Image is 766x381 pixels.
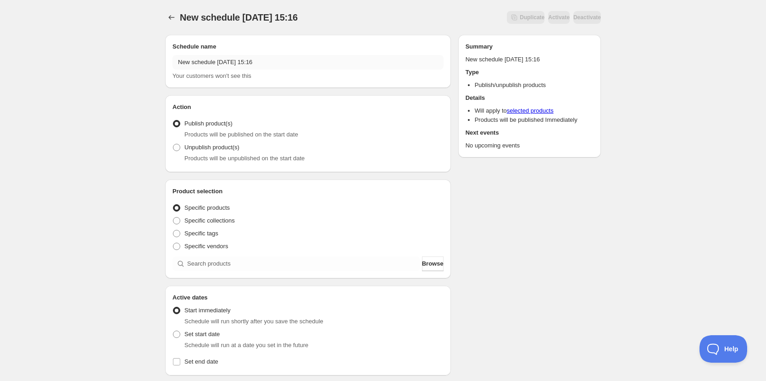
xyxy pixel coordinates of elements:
[172,293,444,302] h2: Active dates
[187,256,420,271] input: Search products
[172,72,251,79] span: Your customers won't see this
[165,11,178,24] button: Schedules
[184,131,298,138] span: Products will be published on the start date
[184,120,233,127] span: Publish product(s)
[466,42,594,51] h2: Summary
[466,55,594,64] p: New schedule [DATE] 15:16
[466,93,594,103] h2: Details
[184,307,230,314] span: Start immediately
[184,155,305,162] span: Products will be unpublished on the start date
[184,358,218,365] span: Set end date
[699,335,748,363] iframe: Toggle Customer Support
[466,128,594,137] h2: Next events
[507,107,554,114] a: selected products
[475,106,594,115] li: Will apply to
[172,103,444,112] h2: Action
[184,318,323,325] span: Schedule will run shortly after you save the schedule
[475,81,594,90] li: Publish/unpublish products
[184,230,218,237] span: Specific tags
[184,217,235,224] span: Specific collections
[172,42,444,51] h2: Schedule name
[466,68,594,77] h2: Type
[172,187,444,196] h2: Product selection
[184,144,239,151] span: Unpublish product(s)
[466,141,594,150] p: No upcoming events
[184,331,220,337] span: Set start date
[475,115,594,125] li: Products will be published Immediately
[422,259,444,268] span: Browse
[184,204,230,211] span: Specific products
[184,243,228,250] span: Specific vendors
[184,342,308,348] span: Schedule will run at a date you set in the future
[180,12,298,22] span: New schedule [DATE] 15:16
[422,256,444,271] button: Browse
